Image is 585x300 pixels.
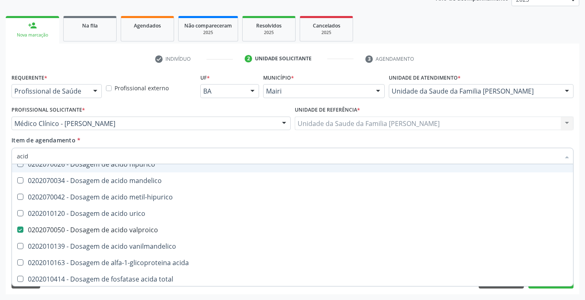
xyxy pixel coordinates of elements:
span: BA [203,87,242,95]
label: Profissional Solicitante [11,104,85,117]
div: 0202010414 - Dosagem de fosfatase acida total [17,276,568,282]
label: Requerente [11,71,47,84]
span: Não compareceram [184,22,232,29]
div: 0202010120 - Dosagem de acido urico [17,210,568,217]
div: 0202070034 - Dosagem de acido mandelico [17,177,568,184]
div: 0202010163 - Dosagem de alfa-1-glicoproteina acida [17,259,568,266]
input: Buscar por procedimentos [17,148,560,164]
label: UF [200,71,210,84]
div: person_add [28,21,37,30]
div: 2025 [306,30,347,36]
span: Agendados [134,22,161,29]
div: 2025 [184,30,232,36]
span: Na fila [82,22,98,29]
div: Unidade solicitante [255,55,312,62]
span: Unidade da Saude da Familia [PERSON_NAME] [392,87,557,95]
span: Mairi [266,87,368,95]
span: Resolvidos [256,22,282,29]
span: Médico Clínico - [PERSON_NAME] [14,119,274,128]
div: 0202070050 - Dosagem de acido valproico [17,227,568,233]
div: 0202070042 - Dosagem de acido metil-hipurico [17,194,568,200]
label: Município [263,71,294,84]
div: 0202010139 - Dosagem de acido vanilmandelico [17,243,568,250]
label: Profissional externo [115,84,169,92]
div: 2025 [248,30,289,36]
div: Nova marcação [11,32,53,38]
div: 0202070026 - Dosagem de acido hipurico [17,161,568,167]
span: Profissional de Saúde [14,87,85,95]
label: Unidade de referência [295,104,360,117]
div: 2 [245,55,252,62]
label: Unidade de atendimento [389,71,461,84]
span: Cancelados [313,22,340,29]
span: Item de agendamento [11,136,76,144]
